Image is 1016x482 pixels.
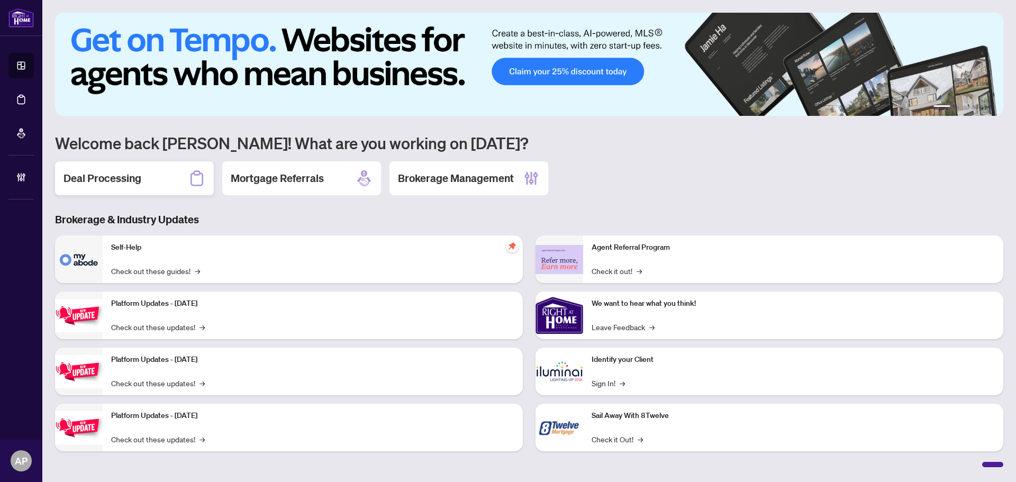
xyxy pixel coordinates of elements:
[55,133,1003,153] h1: Welcome back [PERSON_NAME]! What are you working on [DATE]?
[974,445,1005,477] button: Open asap
[592,265,642,277] a: Check it out!→
[55,411,103,444] img: Platform Updates - June 23, 2025
[637,265,642,277] span: →
[195,265,200,277] span: →
[398,171,514,186] h2: Brokerage Management
[536,292,583,339] img: We want to hear what you think!
[63,171,141,186] h2: Deal Processing
[111,265,200,277] a: Check out these guides!→
[592,242,995,253] p: Agent Referral Program
[199,321,205,333] span: →
[988,105,993,110] button: 6
[536,404,583,451] img: Sail Away With 8Twelve
[8,8,34,28] img: logo
[111,410,514,422] p: Platform Updates - [DATE]
[536,245,583,274] img: Agent Referral Program
[111,321,205,333] a: Check out these updates!→
[649,321,655,333] span: →
[55,299,103,332] img: Platform Updates - July 21, 2025
[620,377,625,389] span: →
[972,105,976,110] button: 4
[955,105,959,110] button: 2
[231,171,324,186] h2: Mortgage Referrals
[592,410,995,422] p: Sail Away With 8Twelve
[111,433,205,445] a: Check out these updates!→
[592,321,655,333] a: Leave Feedback→
[55,355,103,388] img: Platform Updates - July 8, 2025
[55,13,1003,116] img: Slide 0
[980,105,984,110] button: 5
[592,298,995,310] p: We want to hear what you think!
[638,433,643,445] span: →
[111,242,514,253] p: Self-Help
[111,354,514,366] p: Platform Updates - [DATE]
[536,348,583,395] img: Identify your Client
[55,212,1003,227] h3: Brokerage & Industry Updates
[592,354,995,366] p: Identify your Client
[199,377,205,389] span: →
[199,433,205,445] span: →
[55,235,103,283] img: Self-Help
[15,453,28,468] span: AP
[506,240,519,252] span: pushpin
[592,433,643,445] a: Check it Out!→
[111,298,514,310] p: Platform Updates - [DATE]
[592,377,625,389] a: Sign In!→
[933,105,950,110] button: 1
[963,105,967,110] button: 3
[111,377,205,389] a: Check out these updates!→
